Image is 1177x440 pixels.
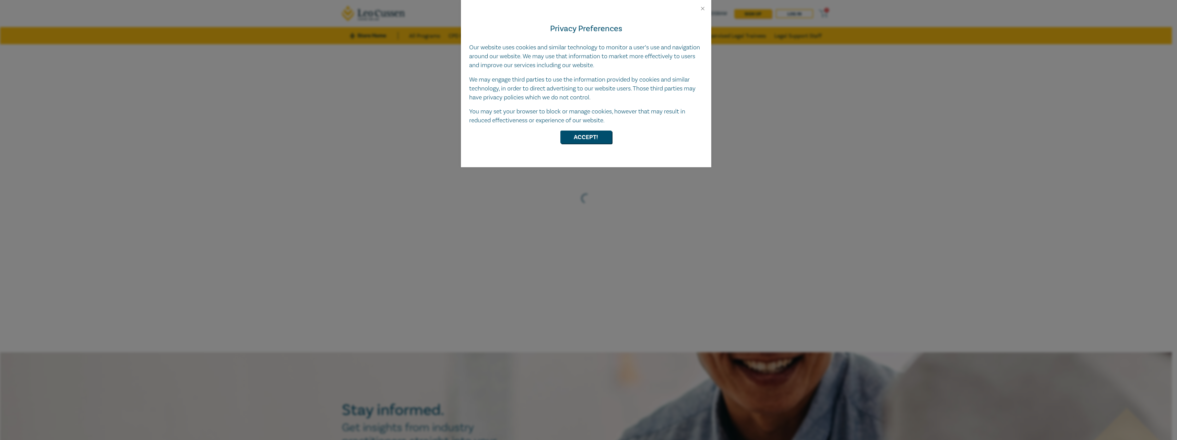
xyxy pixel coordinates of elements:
p: We may engage third parties to use the information provided by cookies and similar technology, in... [469,75,703,102]
h4: Privacy Preferences [469,23,703,35]
button: Close [700,5,706,12]
p: Our website uses cookies and similar technology to monitor a user’s use and navigation around our... [469,43,703,70]
button: Accept! [560,131,612,144]
p: You may set your browser to block or manage cookies, however that may result in reduced effective... [469,107,703,125]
